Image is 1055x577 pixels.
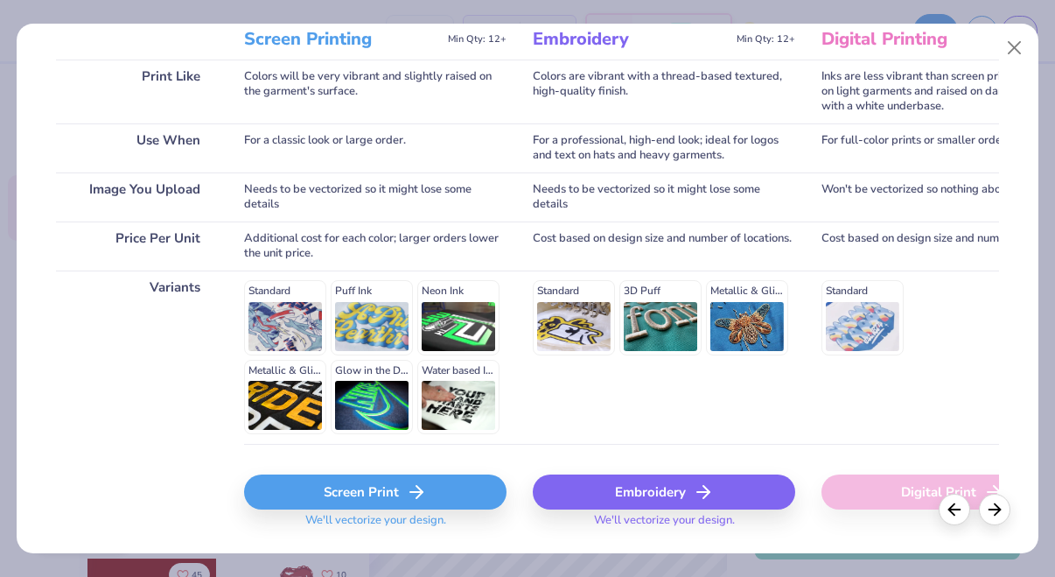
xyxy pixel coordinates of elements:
[533,475,795,510] div: Embroidery
[56,172,218,222] div: Image You Upload
[56,60,218,123] div: Print Like
[56,222,218,271] div: Price Per Unit
[244,172,507,222] div: Needs to be vectorized so it might lose some details
[56,123,218,172] div: Use When
[244,123,507,172] div: For a classic look or large order.
[298,513,453,538] span: We'll vectorize your design.
[244,222,507,271] div: Additional cost for each color; larger orders lower the unit price.
[244,475,507,510] div: Screen Print
[533,123,795,172] div: For a professional, high-end look; ideal for logos and text on hats and heavy garments.
[533,172,795,222] div: Needs to be vectorized so it might lose some details
[587,513,742,538] span: We'll vectorize your design.
[56,271,218,444] div: Variants
[244,28,441,51] h3: Screen Printing
[533,28,730,51] h3: Embroidery
[244,60,507,123] div: Colors will be very vibrant and slightly raised on the garment's surface.
[533,222,795,271] div: Cost based on design size and number of locations.
[448,33,507,46] span: Min Qty: 12+
[533,60,795,123] div: Colors are vibrant with a thread-based textured, high-quality finish.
